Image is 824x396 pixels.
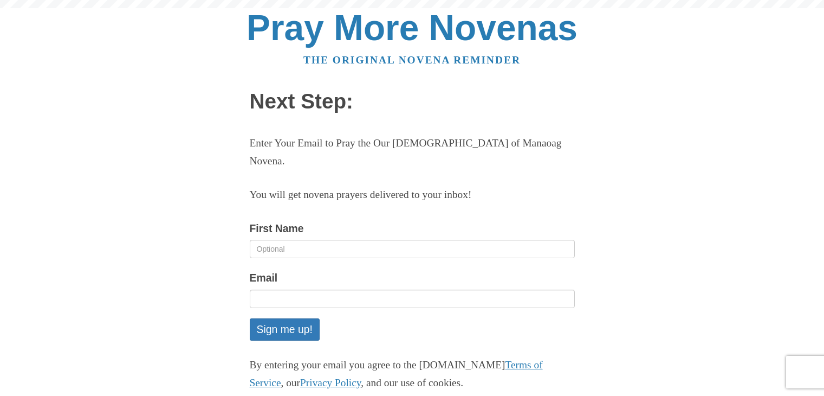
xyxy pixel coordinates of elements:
a: Privacy Policy [300,377,361,388]
p: By entering your email you agree to the [DOMAIN_NAME] , our , and our use of cookies. [250,356,575,392]
label: Email [250,269,278,287]
button: Sign me up! [250,318,320,341]
label: First Name [250,220,304,238]
a: Terms of Service [250,359,543,388]
a: Pray More Novenas [246,8,578,48]
h1: Next Step: [250,90,575,113]
a: The original novena reminder [303,54,521,66]
p: You will get novena prayers delivered to your inbox! [250,186,575,204]
input: Optional [250,240,575,258]
p: Enter Your Email to Pray the Our [DEMOGRAPHIC_DATA] of Manaoag Novena. [250,135,575,170]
